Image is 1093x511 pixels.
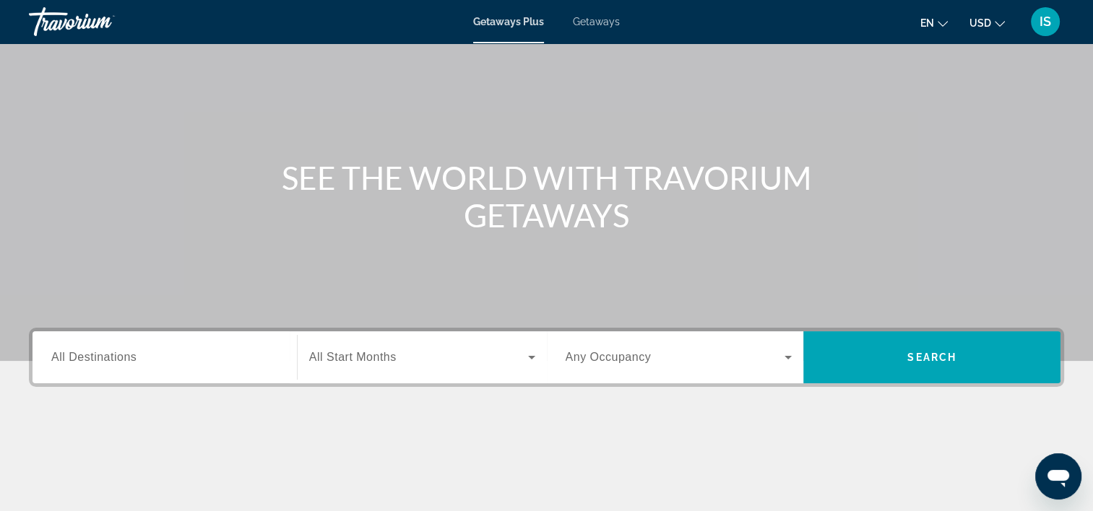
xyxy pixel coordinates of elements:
[573,16,620,27] a: Getaways
[566,351,652,363] span: Any Occupancy
[51,351,137,363] span: All Destinations
[920,17,934,29] span: en
[1027,6,1064,37] button: User Menu
[920,12,948,33] button: Change language
[803,331,1060,383] button: Search
[309,351,397,363] span: All Start Months
[969,12,1005,33] button: Change currency
[29,3,173,40] a: Travorium
[1035,453,1081,499] iframe: Button to launch messaging window
[907,351,956,363] span: Search
[473,16,544,27] a: Getaways Plus
[276,159,818,234] h1: SEE THE WORLD WITH TRAVORIUM GETAWAYS
[33,331,1060,383] div: Search widget
[969,17,991,29] span: USD
[1040,14,1051,29] span: IS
